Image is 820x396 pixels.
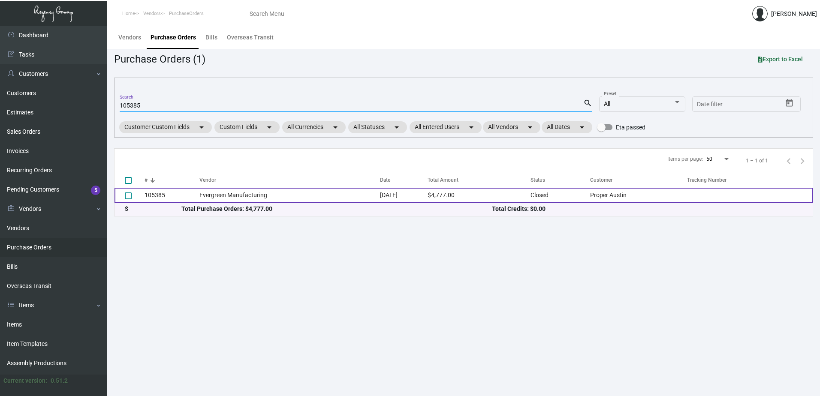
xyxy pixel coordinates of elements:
mat-icon: arrow_drop_down [577,122,587,132]
mat-icon: arrow_drop_down [196,122,207,132]
div: Tracking Number [687,176,727,184]
div: Current version: [3,376,47,385]
span: Home [122,11,135,16]
span: All [604,100,610,107]
mat-icon: arrow_drop_down [525,122,535,132]
div: 0.51.2 [51,376,68,385]
button: Open calendar [783,96,796,110]
div: Status [531,176,545,184]
div: Purchase Orders (1) [114,51,205,67]
div: $ [125,204,181,213]
button: Next page [796,154,809,168]
span: PurchaseOrders [169,11,204,16]
div: Vendor [199,176,380,184]
span: Vendors [143,11,161,16]
div: Tracking Number [687,176,813,184]
div: Bills [205,33,217,42]
td: [DATE] [380,188,428,203]
div: Vendors [118,33,141,42]
mat-chip: All Currencies [282,121,346,133]
mat-chip: Custom Fields [214,121,280,133]
mat-icon: arrow_drop_down [392,122,402,132]
div: Customer [590,176,687,184]
span: 50 [706,156,712,162]
mat-chip: All Dates [542,121,592,133]
div: Purchase Orders [151,33,196,42]
mat-icon: arrow_drop_down [330,122,341,132]
div: Total Amount [428,176,458,184]
mat-chip: Customer Custom Fields [119,121,212,133]
div: [PERSON_NAME] [771,9,817,18]
td: Evergreen Manufacturing [199,188,380,203]
mat-chip: All Entered Users [410,121,482,133]
div: Date [380,176,390,184]
div: Date [380,176,428,184]
mat-icon: arrow_drop_down [466,122,476,132]
img: admin@bootstrapmaster.com [752,6,768,21]
td: 105385 [145,188,199,203]
span: Export to Excel [758,56,803,63]
td: Closed [531,188,590,203]
button: Export to Excel [751,51,810,67]
mat-chip: All Statuses [348,121,407,133]
mat-chip: All Vendors [483,121,540,133]
div: # [145,176,199,184]
div: Total Purchase Orders: $4,777.00 [181,204,492,213]
mat-icon: search [583,98,592,108]
div: Overseas Transit [227,33,274,42]
div: Status [531,176,590,184]
div: Total Amount [428,176,531,184]
mat-select: Items per page: [706,156,730,162]
div: Total Credits: $0.00 [492,204,802,213]
td: $4,777.00 [428,188,531,203]
input: Start date [697,101,724,108]
div: Items per page: [667,155,703,163]
input: End date [731,101,772,108]
div: 1 – 1 of 1 [746,157,768,165]
div: Customer [590,176,612,184]
span: Eta passed [616,122,645,132]
mat-icon: arrow_drop_down [264,122,274,132]
div: # [145,176,148,184]
div: Vendor [199,176,216,184]
td: Proper Austin [590,188,687,203]
button: Previous page [782,154,796,168]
